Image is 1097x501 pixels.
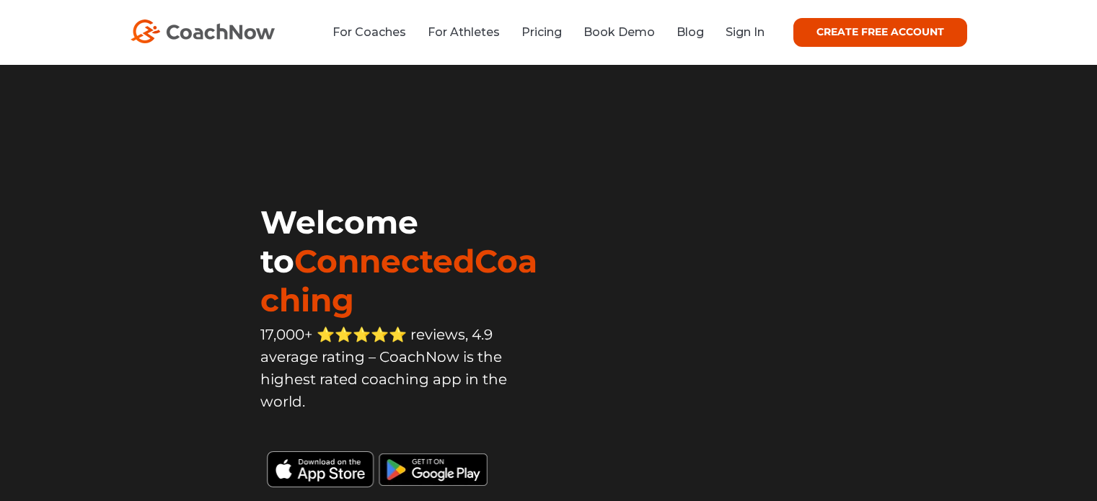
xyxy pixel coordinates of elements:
a: For Coaches [332,25,406,39]
img: CoachNow Logo [131,19,275,43]
a: Blog [677,25,704,39]
h1: Welcome to [260,203,548,319]
span: ConnectedCoaching [260,241,537,319]
a: CREATE FREE ACCOUNT [793,18,967,47]
a: For Athletes [428,25,500,39]
a: Pricing [521,25,562,39]
a: Book Demo [583,25,655,39]
span: 17,000+ ⭐️⭐️⭐️⭐️⭐️ reviews, 4.9 average rating – CoachNow is the highest rated coaching app in th... [260,326,507,410]
img: Black Download CoachNow on the App Store Button [260,444,548,487]
a: Sign In [726,25,765,39]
